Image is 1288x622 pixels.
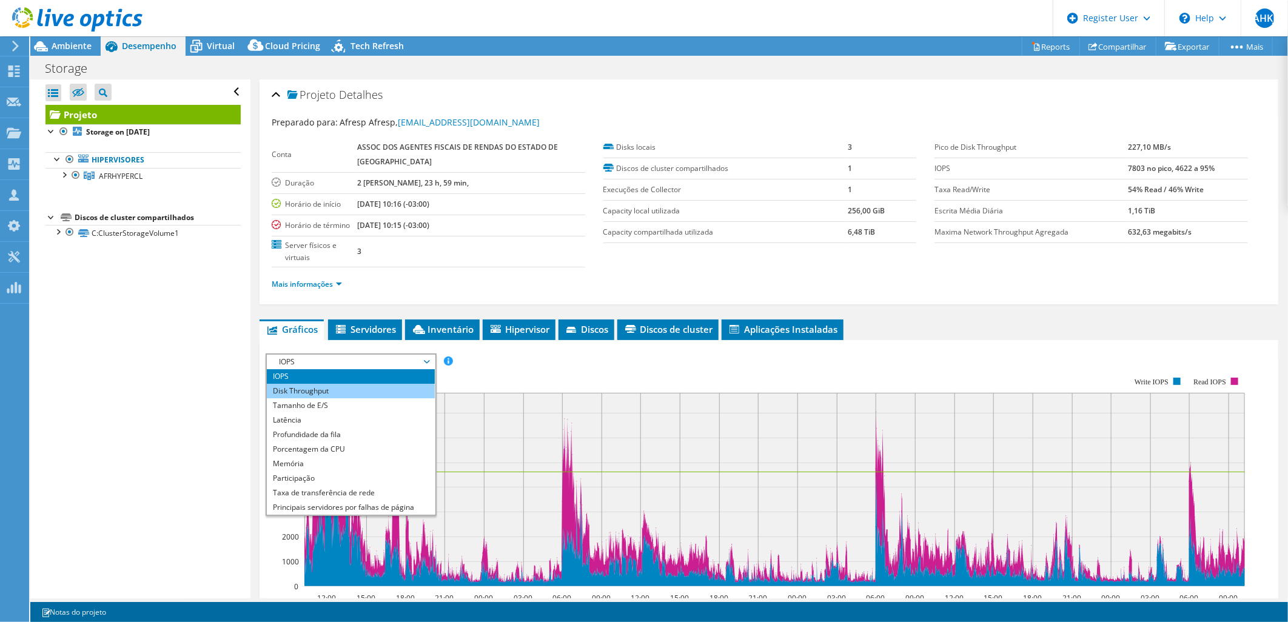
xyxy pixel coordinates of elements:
[357,220,429,230] b: [DATE] 10:15 (-03:00)
[603,226,848,238] label: Capacity compartilhada utilizada
[272,198,357,210] label: Horário de início
[267,384,435,398] li: Disk Throughput
[934,226,1128,238] label: Maxima Network Throughput Agregada
[670,593,689,603] text: 15:00
[934,205,1128,217] label: Escrita Média Diária
[45,152,241,168] a: Hipervisores
[357,142,558,167] b: ASSOC DOS AGENTES FISCAIS DE RENDAS DO ESTADO DE [GEOGRAPHIC_DATA]
[748,593,767,603] text: 21:00
[45,124,241,140] a: Storage on [DATE]
[266,323,318,335] span: Gráficos
[1219,593,1238,603] text: 09:00
[267,500,435,515] li: Principais servidores por falhas de página
[340,116,540,128] span: Afresp Afresp,
[357,593,375,603] text: 15:00
[86,127,150,137] b: Storage on [DATE]
[272,239,357,264] label: Server físicos e virtuais
[603,162,848,175] label: Discos de cluster compartilhados
[934,184,1128,196] label: Taxa Read/Write
[788,593,807,603] text: 00:00
[848,163,852,173] b: 1
[623,323,713,335] span: Discos de cluster
[1141,593,1159,603] text: 03:00
[631,593,649,603] text: 12:00
[1179,593,1198,603] text: 06:00
[282,532,299,542] text: 2000
[514,593,532,603] text: 03:00
[1101,593,1120,603] text: 00:00
[866,593,885,603] text: 06:00
[267,413,435,427] li: Latência
[435,593,454,603] text: 21:00
[728,323,837,335] span: Aplicações Instaladas
[474,593,493,603] text: 00:00
[848,184,852,195] b: 1
[282,557,299,567] text: 1000
[1219,37,1273,56] a: Mais
[122,40,176,52] span: Desempenho
[945,593,964,603] text: 12:00
[565,323,608,335] span: Discos
[1255,8,1275,28] span: AHKJ
[1128,206,1155,216] b: 1,16 TiB
[603,205,848,217] label: Capacity local utilizada
[45,225,241,241] a: C:ClusterStorageVolume1
[848,227,875,237] b: 6,48 TiB
[272,116,338,128] label: Preparado para:
[272,177,357,189] label: Duração
[1062,593,1081,603] text: 21:00
[357,246,361,256] b: 3
[272,149,357,161] label: Conta
[357,178,469,188] b: 2 [PERSON_NAME], 23 h, 59 min,
[334,323,396,335] span: Servidores
[1128,227,1192,237] b: 632,63 megabits/s
[411,323,474,335] span: Inventário
[848,206,885,216] b: 256,00 GiB
[317,593,336,603] text: 12:00
[339,87,383,102] span: Detalhes
[267,442,435,456] li: Porcentagem da CPU
[848,142,852,152] b: 3
[603,141,848,153] label: Disks locais
[1135,378,1169,386] text: Write IOPS
[45,168,241,184] a: AFRHYPERCL
[75,210,241,225] div: Discos de cluster compartilhados
[267,369,435,384] li: IOPS
[984,593,1002,603] text: 15:00
[1023,593,1042,603] text: 18:00
[287,89,336,101] span: Projeto
[1079,37,1156,56] a: Compartilhar
[207,40,235,52] span: Virtual
[294,581,298,592] text: 0
[1128,163,1215,173] b: 7803 no pico, 4622 a 95%
[396,593,415,603] text: 18:00
[272,279,342,289] a: Mais informações
[45,105,241,124] a: Projeto
[1156,37,1219,56] a: Exportar
[1128,184,1204,195] b: 54% Read / 46% Write
[1193,378,1226,386] text: Read IOPS
[934,162,1128,175] label: IOPS
[592,593,611,603] text: 09:00
[267,456,435,471] li: Memória
[267,486,435,500] li: Taxa de transferência de rede
[357,199,429,209] b: [DATE] 10:16 (-03:00)
[934,141,1128,153] label: Pico de Disk Throughput
[267,398,435,413] li: Tamanho de E/S
[39,62,106,75] h1: Storage
[905,593,924,603] text: 09:00
[265,40,320,52] span: Cloud Pricing
[552,593,571,603] text: 06:00
[1022,37,1080,56] a: Reports
[99,171,143,181] span: AFRHYPERCL
[1128,142,1171,152] b: 227,10 MB/s
[33,604,115,620] a: Notas do projeto
[52,40,92,52] span: Ambiente
[273,355,429,369] span: IOPS
[398,116,540,128] a: [EMAIL_ADDRESS][DOMAIN_NAME]
[1179,13,1190,24] svg: \n
[709,593,728,603] text: 18:00
[272,219,357,232] label: Horário de término
[827,593,846,603] text: 03:00
[489,323,549,335] span: Hipervisor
